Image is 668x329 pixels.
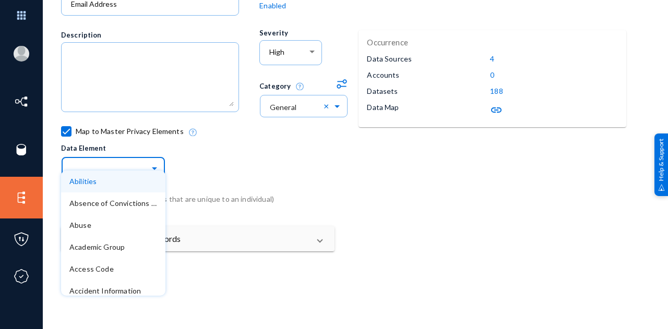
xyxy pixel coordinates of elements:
span: Abilities [69,177,97,186]
span: Access Code [69,264,114,273]
span: Data Element [61,144,106,152]
span: Clear all [324,101,332,111]
p: Datasets [367,86,398,96]
img: icon-policies.svg [14,231,29,247]
div: Help & Support [654,133,668,196]
p: Data Sources [367,53,412,64]
p: Accounts [367,69,399,80]
ng-dropdown-panel: Options list [61,170,165,296]
mat-panel-title: Qualify by Contextual Words [74,233,309,245]
span: Academic Group [69,242,125,251]
img: icon-compliance.svg [14,269,29,284]
span: Direct Identifier [76,191,274,207]
img: icon-elements.svg [14,190,29,205]
span: High [269,48,284,57]
mat-expansion-panel-header: Qualify by Contextual Words [61,226,335,251]
span: Category [259,82,304,90]
p: Data Map [367,102,399,113]
div: Description [61,30,259,41]
div: Severity [259,28,348,39]
img: icon-inventory.svg [14,94,29,109]
img: help_support.svg [658,184,665,191]
p: 188 [490,86,503,96]
p: 4 [490,53,494,64]
p: Occurrence [367,36,408,48]
mat-icon: link [490,104,503,116]
span: Map to Master Privacy Elements [76,124,184,139]
p: 0 [490,69,494,80]
img: icon-sources.svg [14,142,29,157]
span: (Identifiers that are unique to an individual) [130,194,274,203]
span: Accident Information [69,286,141,295]
img: blank-profile-picture.png [14,46,29,62]
span: Abuse [69,221,91,229]
span: Absence of Convictions Information [69,199,190,208]
img: app launcher [6,4,37,27]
